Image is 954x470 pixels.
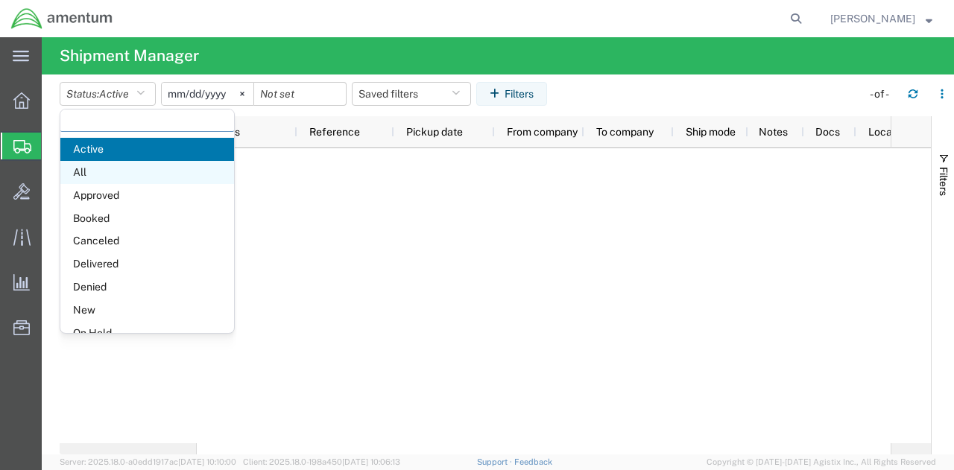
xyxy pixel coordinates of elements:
[243,457,400,466] span: Client: 2025.18.0-198a450
[707,456,936,469] span: Copyright © [DATE]-[DATE] Agistix Inc., All Rights Reserved
[60,229,234,253] span: Canceled
[60,207,234,230] span: Booked
[476,82,547,106] button: Filters
[815,126,840,138] span: Docs
[60,161,234,184] span: All
[352,82,471,106] button: Saved filters
[60,253,234,276] span: Delivered
[60,82,156,106] button: Status:Active
[60,37,199,74] h4: Shipment Manager
[60,138,234,161] span: Active
[596,126,654,138] span: To company
[477,457,514,466] a: Support
[60,322,234,345] span: On Hold
[686,126,736,138] span: Ship mode
[830,10,915,27] span: Ahmed Warraiat
[870,86,896,102] div: - of -
[507,126,578,138] span: From company
[178,457,236,466] span: [DATE] 10:10:00
[162,83,253,105] input: Not set
[342,457,400,466] span: [DATE] 10:06:13
[60,184,234,207] span: Approved
[759,126,788,138] span: Notes
[99,88,129,100] span: Active
[10,7,113,30] img: logo
[254,83,346,105] input: Not set
[938,167,950,196] span: Filters
[60,276,234,299] span: Denied
[830,10,933,28] button: [PERSON_NAME]
[60,457,236,466] span: Server: 2025.18.0-a0edd1917ac
[309,126,360,138] span: Reference
[868,126,910,138] span: Location
[514,457,552,466] a: Feedback
[60,299,234,322] span: New
[406,126,463,138] span: Pickup date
